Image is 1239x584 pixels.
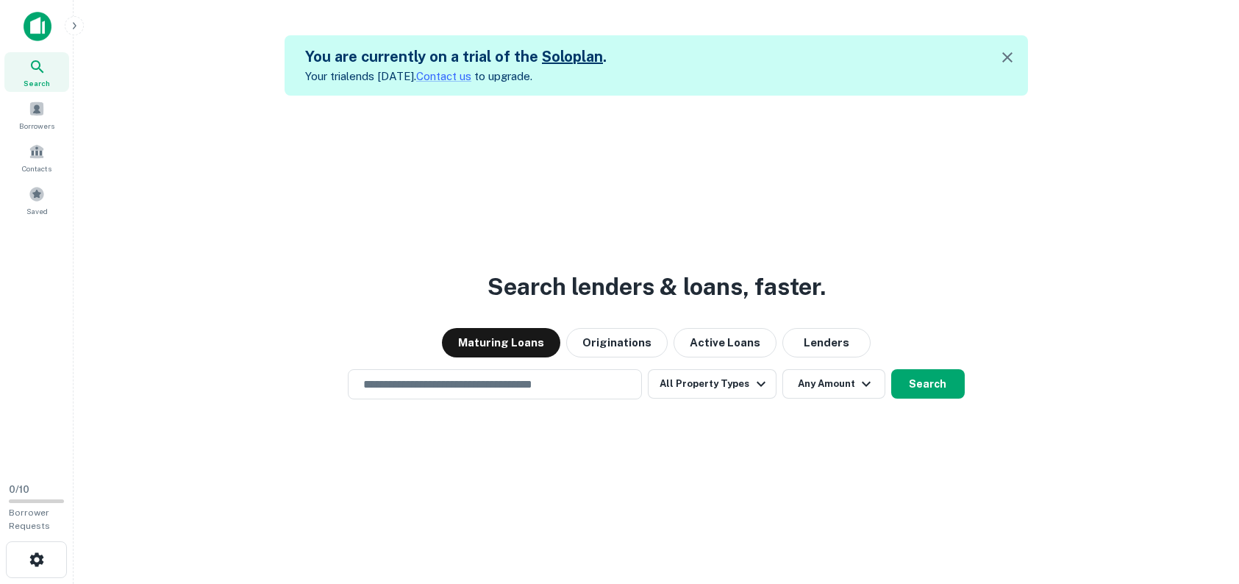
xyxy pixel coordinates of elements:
a: Contact us [416,70,471,82]
a: Saved [4,180,69,220]
p: Your trial ends [DATE]. to upgrade. [305,68,607,85]
iframe: Chat Widget [1165,466,1239,537]
span: Borrowers [19,120,54,132]
h3: Search lenders & loans, faster. [488,269,826,305]
img: capitalize-icon.png [24,12,51,41]
span: Search [24,77,50,89]
button: Lenders [782,328,871,357]
a: Search [4,52,69,92]
span: Saved [26,205,48,217]
span: Contacts [22,163,51,174]
a: Soloplan [542,48,603,65]
span: 0 / 10 [9,484,29,495]
button: Originations [566,328,668,357]
a: Borrowers [4,95,69,135]
button: All Property Types [648,369,776,399]
a: Contacts [4,138,69,177]
button: Search [891,369,965,399]
h5: You are currently on a trial of the . [305,46,607,68]
button: Any Amount [782,369,885,399]
span: Borrower Requests [9,508,50,531]
button: Maturing Loans [442,328,560,357]
button: Active Loans [674,328,776,357]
